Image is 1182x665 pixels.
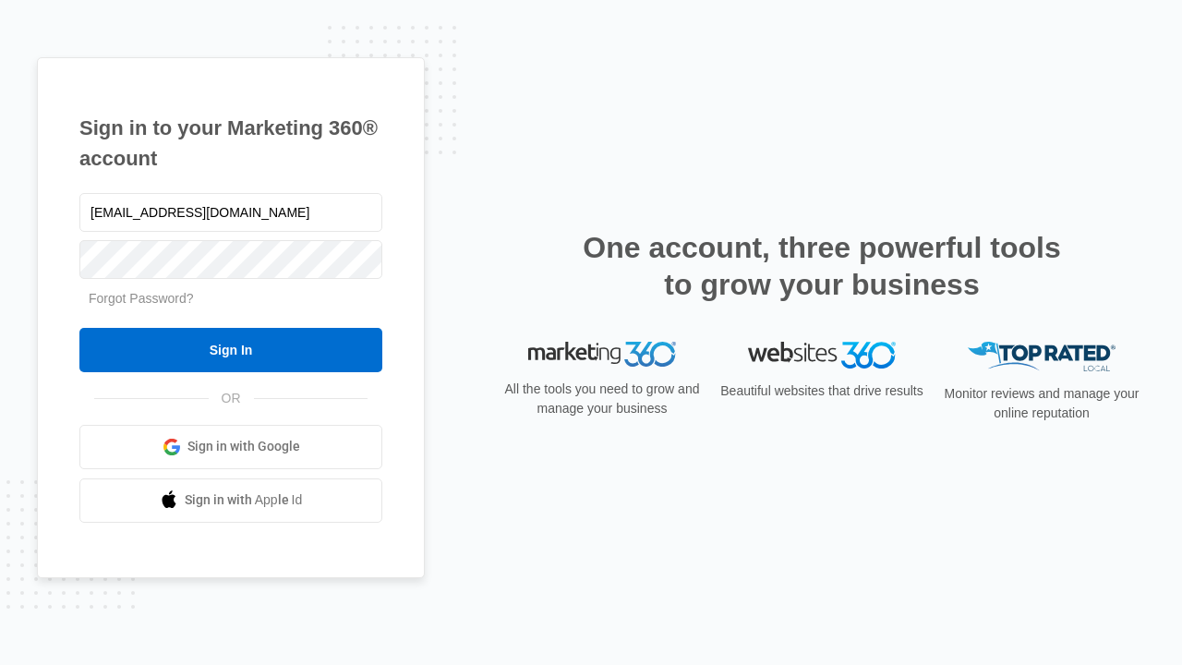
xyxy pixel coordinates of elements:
[499,380,706,418] p: All the tools you need to grow and manage your business
[79,425,382,469] a: Sign in with Google
[79,193,382,232] input: Email
[528,342,676,368] img: Marketing 360
[577,229,1067,303] h2: One account, three powerful tools to grow your business
[748,342,896,369] img: Websites 360
[209,389,254,408] span: OR
[79,113,382,174] h1: Sign in to your Marketing 360® account
[79,328,382,372] input: Sign In
[89,291,194,306] a: Forgot Password?
[938,384,1145,423] p: Monitor reviews and manage your online reputation
[718,381,925,401] p: Beautiful websites that drive results
[968,342,1116,372] img: Top Rated Local
[187,437,300,456] span: Sign in with Google
[185,490,303,510] span: Sign in with Apple Id
[79,478,382,523] a: Sign in with Apple Id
